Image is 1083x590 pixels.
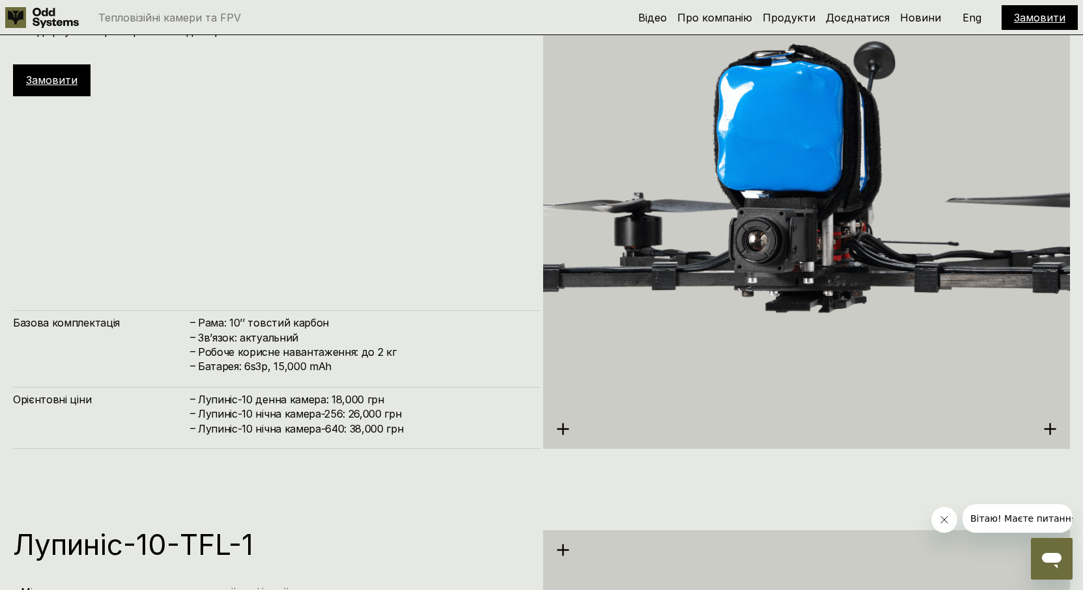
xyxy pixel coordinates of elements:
[98,12,241,23] p: Тепловізійні камери та FPV
[963,504,1073,533] iframe: Сообщение от компании
[198,330,527,345] h4: Зв’язок: актуальний
[931,507,957,533] iframe: Закрыть сообщение
[198,392,527,407] h4: Лупиніс-10 денна камера: 18,000 грн
[963,12,981,23] p: Eng
[1031,538,1073,580] iframe: Кнопка запуска окна обмена сообщениями
[677,11,752,24] a: Про компанію
[190,406,195,420] h4: –
[190,329,195,343] h4: –
[198,422,527,436] h4: Лупиніс-10 нічна камера-640: 38,000 грн
[763,11,815,24] a: Продукти
[190,420,195,435] h4: –
[826,11,890,24] a: Доєднатися
[8,9,119,20] span: Вітаю! Маєте питання?
[190,315,195,329] h4: –
[638,11,667,24] a: Відео
[190,344,195,358] h4: –
[198,345,527,359] h4: Робоче корисне навантаження: до 2 кг
[13,315,189,330] h4: Базова комплектація
[900,11,941,24] a: Новини
[198,315,527,330] h4: Рама: 10’’ товстий карбон
[26,74,77,87] a: Замовити
[13,392,189,407] h4: Орієнтовні ціни
[13,530,527,559] h1: Лупиніс-10-TFL-1
[190,358,195,373] h4: –
[1014,11,1065,24] a: Замовити
[198,359,527,373] h4: Батарея: 6s3p, 15,000 mAh
[190,392,195,406] h4: –
[198,407,527,421] h4: Лупиніс-10 нічна камера-256: 26,000 грн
